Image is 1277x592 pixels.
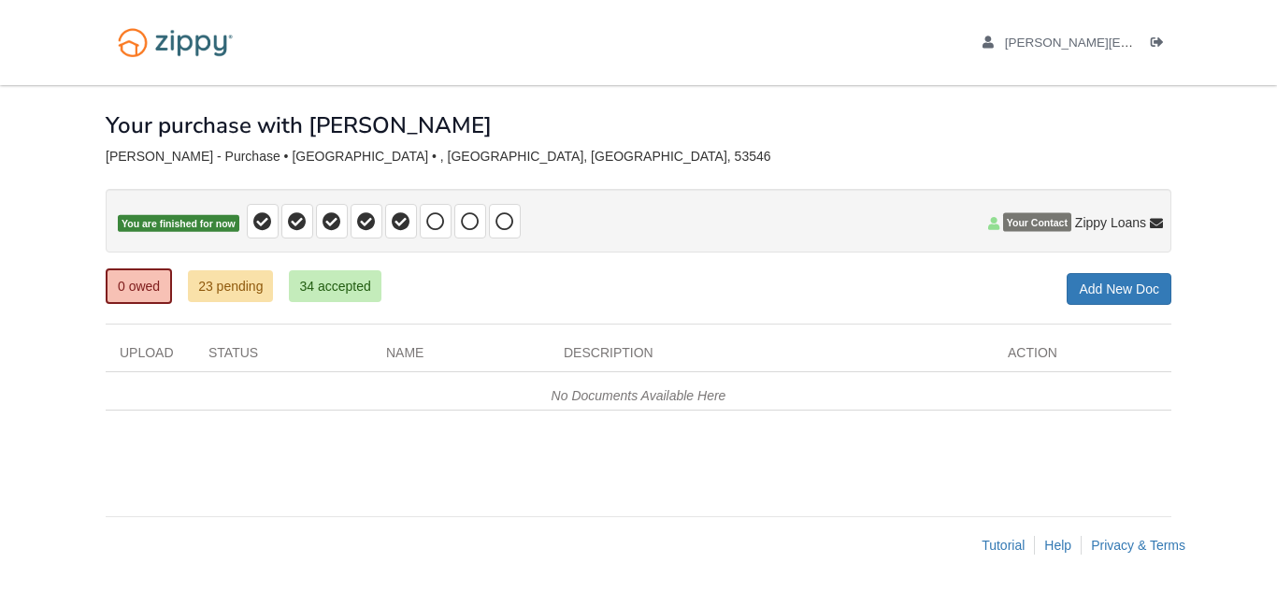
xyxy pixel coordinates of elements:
img: Logo [106,19,245,66]
a: 34 accepted [289,270,380,302]
div: [PERSON_NAME] - Purchase • [GEOGRAPHIC_DATA] • , [GEOGRAPHIC_DATA], [GEOGRAPHIC_DATA], 53546 [106,149,1171,165]
div: Status [194,343,372,371]
div: Upload [106,343,194,371]
span: You are finished for now [118,215,239,233]
a: Help [1044,538,1071,553]
a: Log out [1151,36,1171,54]
h1: Your purchase with [PERSON_NAME] [106,113,492,137]
div: Name [372,343,550,371]
a: 0 owed [106,268,172,304]
span: Your Contact [1003,213,1071,232]
div: Action [994,343,1171,371]
div: Description [550,343,994,371]
a: Privacy & Terms [1091,538,1185,553]
a: Tutorial [982,538,1025,553]
a: Add New Doc [1067,273,1171,305]
a: 23 pending [188,270,273,302]
span: Zippy Loans [1075,213,1146,232]
em: No Documents Available Here [552,388,726,403]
